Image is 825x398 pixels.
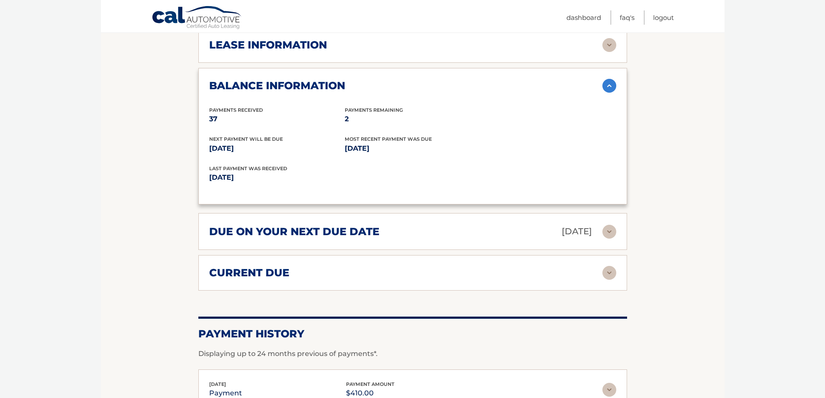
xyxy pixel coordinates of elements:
span: Most Recent Payment Was Due [345,136,432,142]
a: Cal Automotive [152,6,243,31]
p: [DATE] [562,224,592,239]
img: accordion-rest.svg [602,383,616,397]
p: [DATE] [209,142,345,155]
img: accordion-rest.svg [602,38,616,52]
a: Logout [653,10,674,25]
p: 2 [345,113,480,125]
h2: balance information [209,79,345,92]
h2: due on your next due date [209,225,379,238]
h2: Payment History [198,327,627,340]
span: payment amount [346,381,395,387]
span: Payments Remaining [345,107,403,113]
a: Dashboard [566,10,601,25]
p: 37 [209,113,345,125]
img: accordion-rest.svg [602,225,616,239]
h2: lease information [209,39,327,52]
p: [DATE] [209,171,413,184]
span: Payments Received [209,107,263,113]
span: Last Payment was received [209,165,287,171]
img: accordion-active.svg [602,79,616,93]
span: Next Payment will be due [209,136,283,142]
p: [DATE] [345,142,480,155]
span: [DATE] [209,381,226,387]
p: Displaying up to 24 months previous of payments*. [198,349,627,359]
img: accordion-rest.svg [602,266,616,280]
h2: current due [209,266,289,279]
a: FAQ's [620,10,634,25]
